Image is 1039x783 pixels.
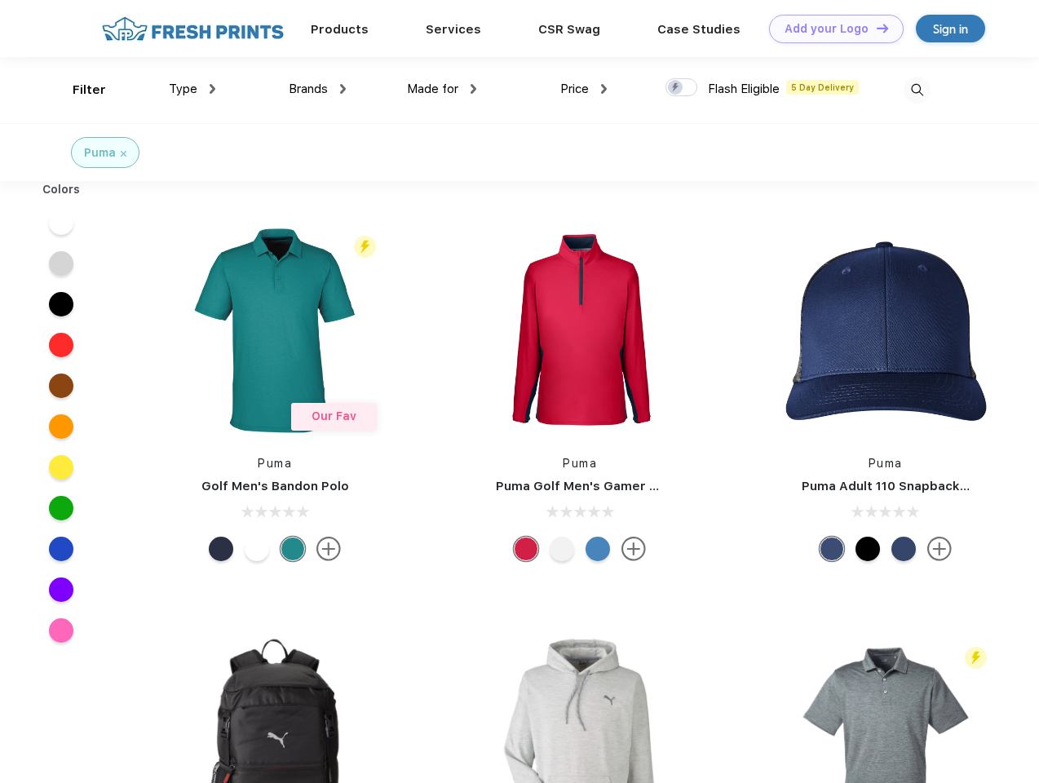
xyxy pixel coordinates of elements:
[777,222,994,439] img: func=resize&h=266
[786,80,859,95] span: 5 Day Delivery
[201,479,349,493] a: Golf Men's Bandon Polo
[514,537,538,561] div: Ski Patrol
[407,82,458,96] span: Made for
[354,236,376,258] img: flash_active_toggle.svg
[856,537,880,561] div: Pma Blk Pma Blk
[245,537,269,561] div: Bright White
[820,537,844,561] div: Peacoat Qut Shd
[538,22,600,37] a: CSR Swag
[30,181,93,198] div: Colors
[281,537,305,561] div: Green Lagoon
[933,20,968,38] div: Sign in
[869,457,903,470] a: Puma
[586,537,610,561] div: Bright Cobalt
[209,537,233,561] div: Navy Blazer
[965,647,987,669] img: flash_active_toggle.svg
[312,409,356,422] span: Our Fav
[340,84,346,94] img: dropdown.png
[84,144,116,161] div: Puma
[316,537,341,561] img: more.svg
[904,77,931,104] img: desktop_search.svg
[121,151,126,157] img: filter_cancel.svg
[289,82,328,96] span: Brands
[601,84,607,94] img: dropdown.png
[877,24,888,33] img: DT
[916,15,985,42] a: Sign in
[258,457,292,470] a: Puma
[563,457,597,470] a: Puma
[708,82,780,96] span: Flash Eligible
[97,15,289,43] img: fo%20logo%202.webp
[166,222,383,439] img: func=resize&h=266
[426,22,481,37] a: Services
[785,22,869,36] div: Add your Logo
[560,82,589,96] span: Price
[471,222,688,439] img: func=resize&h=266
[891,537,916,561] div: Peacoat with Qut Shd
[550,537,574,561] div: Bright White
[169,82,197,96] span: Type
[496,479,754,493] a: Puma Golf Men's Gamer Golf Quarter-Zip
[471,84,476,94] img: dropdown.png
[621,537,646,561] img: more.svg
[73,81,106,100] div: Filter
[311,22,369,37] a: Products
[210,84,215,94] img: dropdown.png
[927,537,952,561] img: more.svg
